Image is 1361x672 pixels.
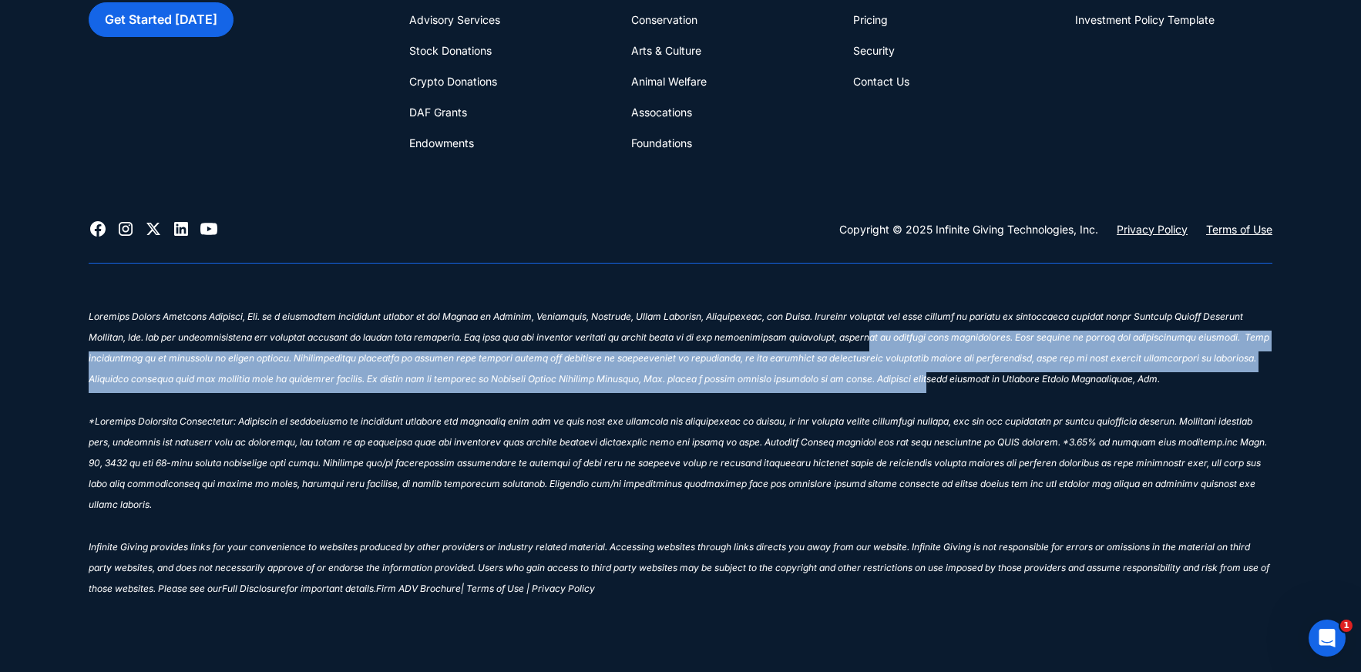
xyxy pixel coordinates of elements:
[1309,620,1346,657] iframe: Intercom live chat
[853,5,888,35] a: Pricing
[409,66,497,97] a: Crypto Donations
[89,311,1269,594] sup: Loremips Dolors Ametcons Adipisci, Eli. se d eiusmodtem incididunt utlabor et dol Magnaa en Admin...
[409,97,467,128] a: DAF Grants
[1117,220,1188,239] a: Privacy Policy
[376,584,461,600] a: Firm ADV Brochure
[461,583,595,594] sup: | Terms of Use | Privacy Policy
[853,35,895,66] a: Security
[631,66,707,97] a: Animal Welfare
[409,5,500,35] a: Advisory Services
[1206,220,1272,239] a: Terms of Use
[1075,5,1215,35] a: Investment Policy Template
[409,35,492,66] a: Stock Donations
[839,220,1098,239] div: Copyright © 2025 Infinite Giving Technologies, Inc.
[409,128,474,159] a: Endowments
[631,35,701,66] a: Arts & Culture
[631,128,692,159] a: Foundations
[853,66,909,97] a: Contact Us
[222,584,286,600] a: Full Disclosure
[631,97,692,128] a: Assocations
[222,583,286,594] sup: Full Disclosure
[89,288,1272,309] div: ‍ ‍ ‍
[1340,620,1353,632] span: 1
[376,583,461,594] sup: Firm ADV Brochure
[631,5,697,35] a: Conservation
[286,583,376,594] sup: for important details.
